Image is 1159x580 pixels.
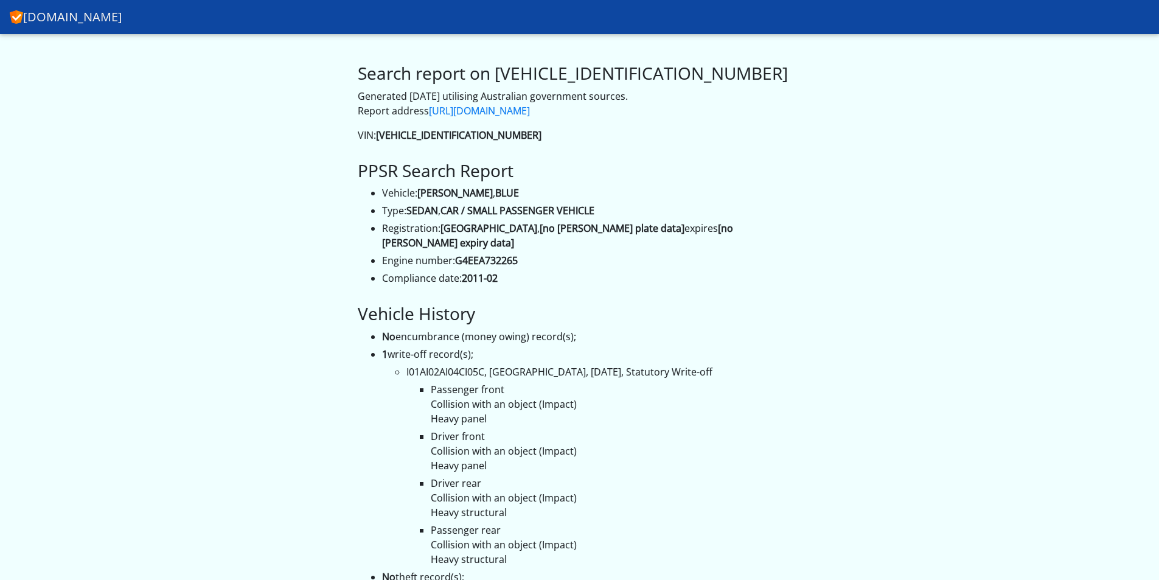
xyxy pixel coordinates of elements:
[10,8,23,24] img: CarHistory.net.au logo
[431,523,802,567] li: Passenger rear Collision with an object (Impact) Heavy structural
[440,222,537,235] strong: [GEOGRAPHIC_DATA]
[455,254,518,267] strong: G4EEA732265
[431,382,802,426] li: Passenger front Collision with an object (Impact) Heavy panel
[406,204,438,217] strong: SEDAN
[429,104,530,117] a: [URL][DOMAIN_NAME]
[358,128,802,142] p: VIN:
[382,348,388,361] strong: 1
[376,128,541,142] strong: [VEHICLE_IDENTIFICATION_NUMBER]
[358,63,802,84] h3: Search report on [VEHICLE_IDENTIFICATION_NUMBER]
[406,365,802,567] li: I01AI02AI04CI05C, [GEOGRAPHIC_DATA], [DATE], Statutory Write-off
[382,271,802,285] li: Compliance date:
[382,222,733,250] strong: [no [PERSON_NAME] expiry data]
[382,253,802,268] li: Engine number:
[382,221,802,250] li: Registration: , expires
[495,186,519,200] strong: BLUE
[540,222,684,235] strong: [no [PERSON_NAME] plate data]
[462,271,498,285] strong: 2011-02
[417,186,493,200] strong: [PERSON_NAME]
[382,330,395,343] strong: No
[431,476,802,520] li: Driver rear Collision with an object (Impact) Heavy structural
[358,161,802,181] h3: PPSR Search Report
[382,186,802,200] li: Vehicle: ,
[358,89,802,118] p: Generated [DATE] utilising Australian government sources. Report address
[382,347,802,567] li: write-off record(s);
[382,329,802,344] li: encumbrance (money owing) record(s);
[10,5,122,29] a: [DOMAIN_NAME]
[440,204,594,217] strong: CAR / SMALL PASSENGER VEHICLE
[358,304,802,324] h3: Vehicle History
[431,429,802,473] li: Driver front Collision with an object (Impact) Heavy panel
[382,203,802,218] li: Type: ,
